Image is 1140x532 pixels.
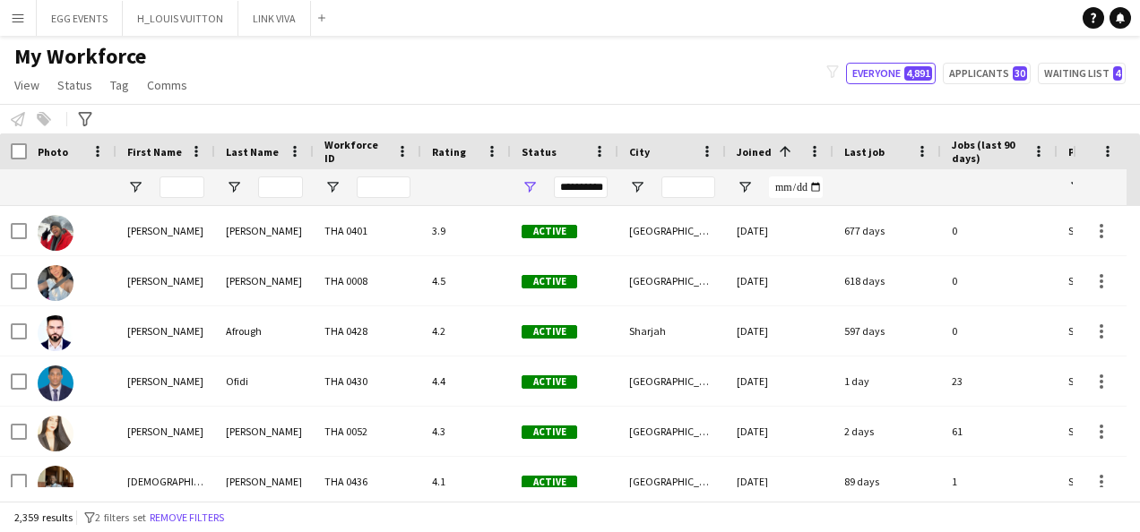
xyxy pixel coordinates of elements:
div: [DATE] [726,206,833,255]
span: 4 [1113,66,1122,81]
button: Open Filter Menu [522,179,538,195]
span: Comms [147,77,187,93]
div: 61 [941,407,1058,456]
span: Active [522,425,577,439]
span: Active [522,375,577,389]
div: [PERSON_NAME] [117,356,215,406]
span: Jobs (last 90 days) [952,138,1025,165]
span: Active [522,476,577,489]
div: 3.9 [421,206,511,255]
button: Open Filter Menu [226,179,242,195]
span: Profile [1068,145,1104,159]
button: Open Filter Menu [127,179,143,195]
div: [GEOGRAPHIC_DATA] [618,407,726,456]
img: Ahmad Ibrahim [38,215,73,251]
button: H_LOUIS VUITTON [123,1,238,36]
div: [PERSON_NAME] [117,206,215,255]
div: [PERSON_NAME] [215,256,314,305]
div: THA 0401 [314,206,421,255]
span: My Workforce [14,43,146,70]
span: Active [522,325,577,339]
div: 677 days [833,206,941,255]
input: Joined Filter Input [769,176,823,198]
input: Workforce ID Filter Input [357,176,410,198]
button: Remove filters [146,508,228,528]
span: Rating [432,145,466,159]
div: [DEMOGRAPHIC_DATA] [117,457,215,506]
div: 4.1 [421,457,511,506]
button: LINK VIVA [238,1,311,36]
a: Comms [140,73,194,97]
div: [GEOGRAPHIC_DATA] [618,206,726,255]
div: THA 0430 [314,356,421,406]
div: 4.4 [421,356,511,406]
div: 4.3 [421,407,511,456]
button: EGG EVENTS [37,1,123,36]
img: Aleli Beltran [38,265,73,301]
div: Sharjah [618,306,726,356]
input: First Name Filter Input [160,176,204,198]
img: Benjamin Ofidi [38,365,73,401]
button: Open Filter Menu [324,179,341,195]
button: Open Filter Menu [629,179,645,195]
div: 4.5 [421,256,511,305]
div: Afrough [215,306,314,356]
span: Active [522,275,577,288]
button: Waiting list4 [1038,63,1126,84]
div: [PERSON_NAME] [117,256,215,305]
span: View [14,77,39,93]
div: 4.2 [421,306,511,356]
div: 89 days [833,457,941,506]
span: Status [522,145,557,159]
span: Tag [110,77,129,93]
span: 30 [1013,66,1027,81]
div: Ofidi [215,356,314,406]
div: [GEOGRAPHIC_DATA] [618,457,726,506]
div: 0 [941,206,1058,255]
span: 2 filters set [95,511,146,524]
span: City [629,145,650,159]
div: [DATE] [726,256,833,305]
div: 597 days [833,306,941,356]
div: [DATE] [726,306,833,356]
div: 0 [941,306,1058,356]
div: [DATE] [726,407,833,456]
div: [PERSON_NAME] [117,306,215,356]
span: First Name [127,145,182,159]
div: [DATE] [726,457,833,506]
button: Open Filter Menu [1068,179,1084,195]
a: View [7,73,47,97]
div: 618 days [833,256,941,305]
div: [PERSON_NAME] [215,457,314,506]
img: Cecile Figueroa [38,416,73,451]
span: Photo [38,145,68,159]
button: Everyone4,891 [846,63,936,84]
span: 4,891 [904,66,932,81]
div: 0 [941,256,1058,305]
button: Open Filter Menu [737,179,753,195]
div: [GEOGRAPHIC_DATA] [618,256,726,305]
div: 23 [941,356,1058,406]
a: Status [50,73,99,97]
input: City Filter Input [661,176,715,198]
div: [PERSON_NAME] [117,407,215,456]
div: [PERSON_NAME] [215,407,314,456]
div: THA 0436 [314,457,421,506]
span: Joined [737,145,772,159]
div: 1 [941,457,1058,506]
span: Last Name [226,145,279,159]
div: [GEOGRAPHIC_DATA] [618,356,726,406]
input: Last Name Filter Input [258,176,303,198]
span: Workforce ID [324,138,389,165]
img: Christian Uchenna [38,466,73,502]
div: 2 days [833,407,941,456]
div: THA 0008 [314,256,421,305]
div: [PERSON_NAME] [215,206,314,255]
div: THA 0428 [314,306,421,356]
span: Active [522,225,577,238]
div: THA 0052 [314,407,421,456]
span: Last job [844,145,885,159]
a: Tag [103,73,136,97]
div: 1 day [833,356,941,406]
img: Behrouz Afrough [38,315,73,351]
